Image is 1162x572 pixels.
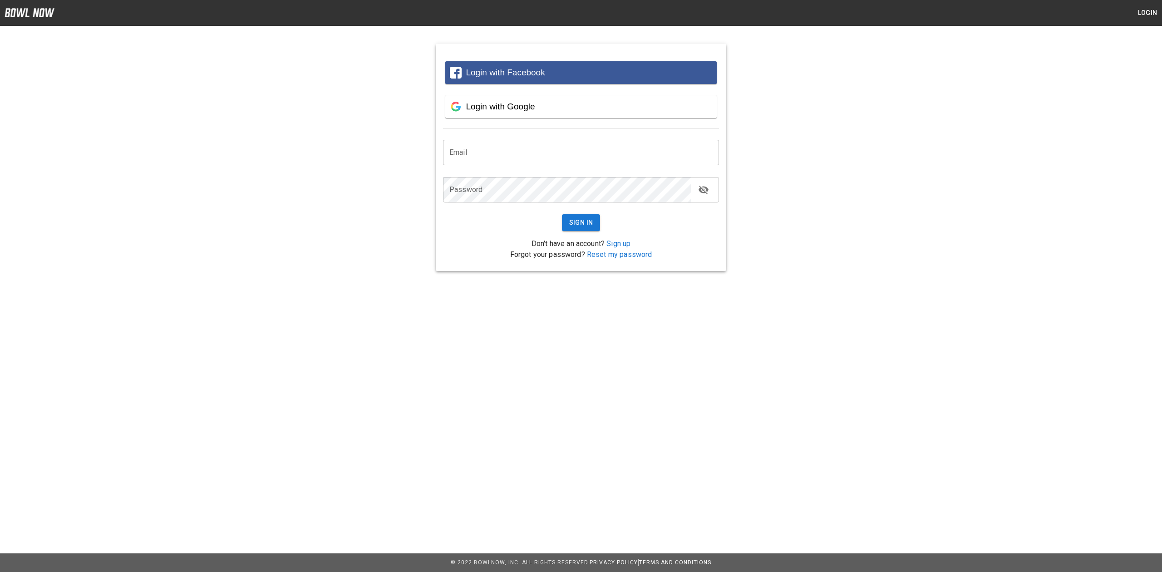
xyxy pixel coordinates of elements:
img: logo [5,8,54,17]
a: Privacy Policy [590,559,638,566]
button: Login with Google [445,95,717,118]
button: Login with Facebook [445,61,717,84]
a: Reset my password [587,250,652,259]
a: Terms and Conditions [639,559,711,566]
p: Forgot your password? [443,249,719,260]
button: Sign In [562,214,601,231]
a: Sign up [606,239,630,248]
button: toggle password visibility [694,181,713,199]
button: Login [1133,5,1162,21]
p: Don't have an account? [443,238,719,249]
span: Login with Google [466,102,535,111]
span: Login with Facebook [466,68,545,77]
span: © 2022 BowlNow, Inc. All Rights Reserved. [451,559,590,566]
